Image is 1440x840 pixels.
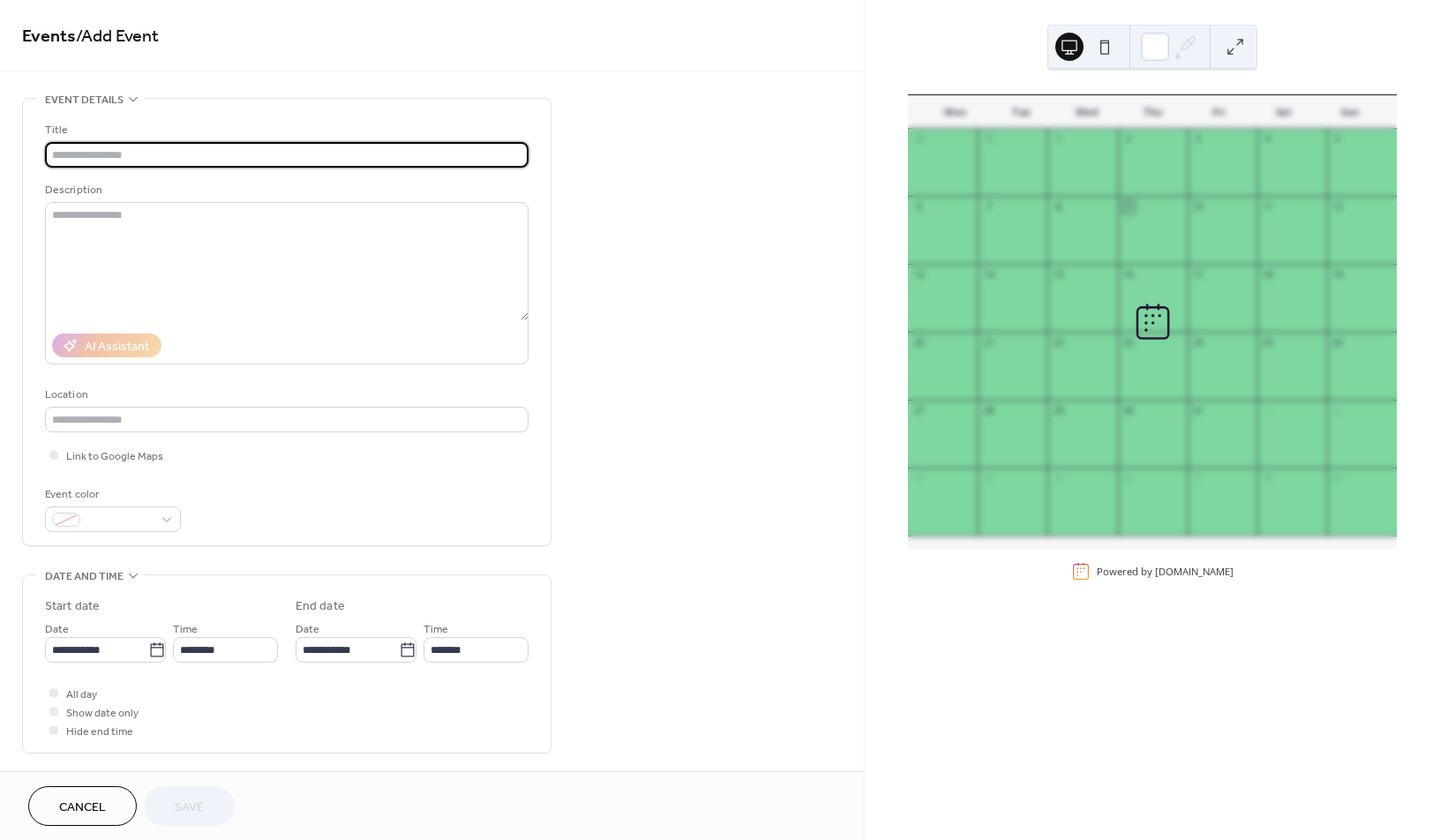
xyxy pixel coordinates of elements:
div: End date [296,597,345,616]
span: Date [45,620,69,639]
div: 1 [1262,404,1274,416]
span: Time [173,620,198,639]
span: All day [66,686,97,704]
div: 1 [1053,133,1065,146]
div: 15 [1053,269,1065,281]
span: Link to Google Maps [66,447,163,466]
div: 8 [1053,201,1065,214]
span: Event details [45,91,124,109]
div: Title [45,121,525,139]
span: Hide end time [66,723,133,741]
div: 27 [913,404,926,416]
div: 16 [1122,269,1135,281]
div: 2 [1331,404,1344,416]
button: Cancel [28,786,137,826]
div: Sat [1251,95,1317,129]
div: Powered by [1097,565,1234,578]
div: 18 [1262,269,1274,281]
div: 30 [1122,404,1135,416]
div: 24 [1192,336,1204,349]
div: Wed [1054,95,1120,129]
div: 2 [1122,133,1135,146]
div: Description [45,181,525,199]
div: 3 [913,472,926,484]
div: Location [45,386,525,404]
div: 23 [1122,336,1135,349]
span: Show date only [66,704,139,723]
div: 30 [983,133,995,146]
div: 31 [1192,404,1204,416]
div: 6 [1122,472,1135,484]
div: 13 [913,269,926,281]
div: 25 [1262,336,1274,349]
div: 28 [983,404,995,416]
div: 10 [1192,201,1204,214]
div: 5 [1053,472,1065,484]
div: Fri [1185,95,1251,129]
div: 29 [913,133,926,146]
div: 3 [1192,133,1204,146]
div: 7 [983,201,995,214]
div: Tue [988,95,1054,129]
div: 4 [1262,133,1274,146]
div: 5 [1331,133,1344,146]
div: 14 [983,269,995,281]
div: 4 [983,472,995,484]
div: Thu [1120,95,1186,129]
span: Time [424,620,448,639]
a: Events [22,19,76,54]
div: 9 [1122,201,1135,214]
div: 22 [1053,336,1065,349]
span: Date [296,620,319,639]
div: Start date [45,597,100,616]
div: 21 [983,336,995,349]
div: 26 [1331,336,1344,349]
div: Event color [45,485,177,504]
div: Mon [922,95,988,129]
div: 6 [913,201,926,214]
div: 29 [1053,404,1065,416]
div: 17 [1192,269,1204,281]
div: 9 [1331,472,1344,484]
div: Sun [1316,95,1383,129]
div: 8 [1262,472,1274,484]
span: Date and time [45,567,124,586]
a: [DOMAIN_NAME] [1155,565,1234,578]
div: 12 [1331,201,1344,214]
span: / Add Event [76,19,159,54]
div: 20 [913,336,926,349]
div: 7 [1192,472,1204,484]
span: Cancel [59,799,106,817]
div: 11 [1262,201,1274,214]
div: 19 [1331,269,1344,281]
